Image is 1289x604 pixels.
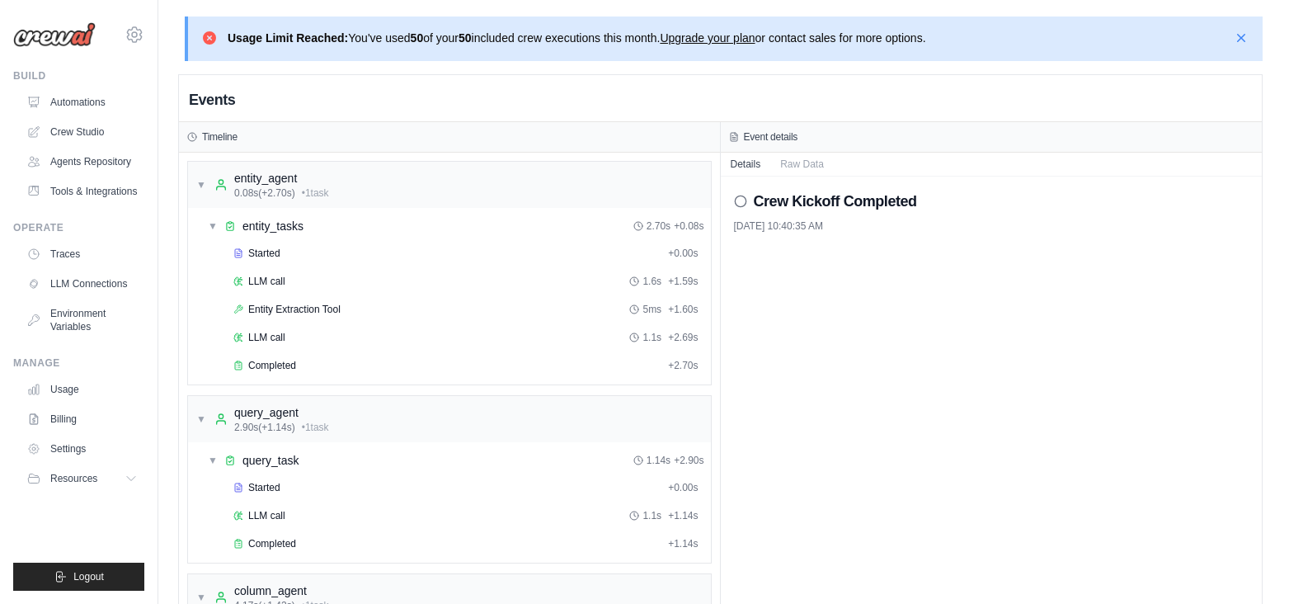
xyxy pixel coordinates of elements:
[302,421,329,434] span: • 1 task
[20,271,144,297] a: LLM Connections
[73,570,104,583] span: Logout
[744,130,798,144] h3: Event details
[668,303,698,316] span: + 1.60s
[234,170,329,186] div: entity_agent
[13,22,96,47] img: Logo
[13,563,144,591] button: Logout
[642,509,661,522] span: 1.1s
[228,31,348,45] strong: Usage Limit Reached:
[248,303,341,316] span: Entity Extraction Tool
[13,356,144,370] div: Manage
[20,300,144,340] a: Environment Variables
[20,436,144,462] a: Settings
[647,219,670,233] span: 2.70s
[242,452,299,469] span: query_task
[20,89,144,116] a: Automations
[668,247,698,260] span: + 0.00s
[642,331,661,344] span: 1.1s
[1207,525,1289,604] iframe: Chat Widget
[770,153,834,176] button: Raw Data
[20,149,144,175] a: Agents Repository
[196,591,206,604] span: ▼
[248,247,280,260] span: Started
[20,376,144,403] a: Usage
[234,421,295,434] span: 2.90s (+1.14s)
[234,404,329,421] div: query_agent
[721,153,771,176] button: Details
[248,537,296,550] span: Completed
[674,219,703,233] span: + 0.08s
[242,218,303,234] span: entity_tasks
[189,88,235,111] h2: Events
[660,31,755,45] a: Upgrade your plan
[668,481,698,494] span: + 0.00s
[202,130,238,144] h3: Timeline
[234,583,329,599] div: column_agent
[248,275,285,288] span: LLM call
[196,178,206,191] span: ▼
[50,472,97,485] span: Resources
[208,454,218,467] span: ▼
[668,359,698,372] span: + 2.70s
[20,406,144,432] a: Billing
[647,454,670,467] span: 1.14s
[208,219,218,233] span: ▼
[734,219,1249,233] div: [DATE] 10:40:35 AM
[674,454,703,467] span: + 2.90s
[13,221,144,234] div: Operate
[411,31,424,45] strong: 50
[642,303,661,316] span: 5ms
[248,331,285,344] span: LLM call
[20,465,144,492] button: Resources
[668,509,698,522] span: + 1.14s
[234,186,295,200] span: 0.08s (+2.70s)
[20,178,144,205] a: Tools & Integrations
[20,241,144,267] a: Traces
[459,31,472,45] strong: 50
[248,509,285,522] span: LLM call
[668,331,698,344] span: + 2.69s
[668,275,698,288] span: + 1.59s
[754,190,917,213] h2: Crew Kickoff Completed
[248,481,280,494] span: Started
[196,413,206,426] span: ▼
[20,119,144,145] a: Crew Studio
[248,359,296,372] span: Completed
[228,30,926,46] p: You've used of your included crew executions this month. or contact sales for more options.
[302,186,329,200] span: • 1 task
[668,537,698,550] span: + 1.14s
[642,275,661,288] span: 1.6s
[13,69,144,83] div: Build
